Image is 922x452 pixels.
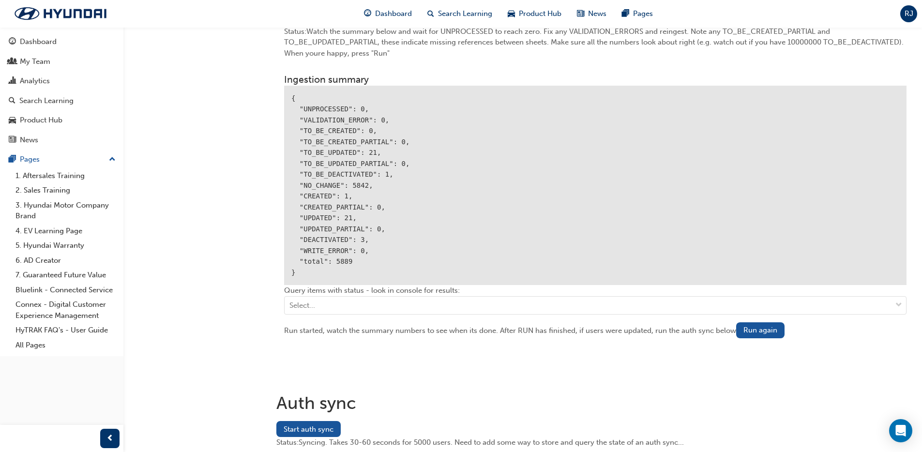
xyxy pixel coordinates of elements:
a: 3. Hyundai Motor Company Brand [12,198,120,224]
div: Dashboard [20,36,57,47]
a: Dashboard [4,33,120,51]
a: Connex - Digital Customer Experience Management [12,297,120,323]
a: 6. AD Creator [12,253,120,268]
div: Open Intercom Messenger [889,419,912,442]
span: prev-icon [106,433,114,445]
span: News [588,8,606,19]
span: car-icon [9,116,16,125]
a: 4. EV Learning Page [12,224,120,239]
div: Status: Watch the summary below and wait for UNPROCESSED to reach zero. Fix any VALIDATION_ERRORS... [284,26,907,59]
button: RJ [900,5,917,22]
a: 7. Guaranteed Future Value [12,268,120,283]
button: Run again [736,322,785,338]
a: All Pages [12,338,120,353]
div: Select... [289,300,315,311]
a: 5. Hyundai Warranty [12,238,120,253]
a: search-iconSearch Learning [420,4,500,24]
span: Dashboard [375,8,412,19]
span: up-icon [109,153,116,166]
span: Search Learning [438,8,492,19]
div: Pages [20,154,40,165]
span: chart-icon [9,77,16,86]
span: news-icon [9,136,16,145]
span: Product Hub [519,8,561,19]
div: News [20,135,38,146]
span: car-icon [508,8,515,20]
span: pages-icon [622,8,629,20]
a: pages-iconPages [614,4,661,24]
div: Query items with status - look in console for results: [284,285,907,322]
div: Product Hub [20,115,62,126]
h3: Ingestion summary [284,74,907,85]
a: Analytics [4,72,120,90]
img: Trak [5,3,116,24]
span: RJ [905,8,913,19]
a: Search Learning [4,92,120,110]
div: Run started, watch the summary numbers to see when its done. After RUN has finished, if users wer... [284,322,907,338]
h1: Auth sync [276,392,914,414]
a: guage-iconDashboard [356,4,420,24]
span: guage-icon [364,8,371,20]
a: HyTRAK FAQ's - User Guide [12,323,120,338]
span: down-icon [895,299,902,312]
a: Bluelink - Connected Service [12,283,120,298]
a: car-iconProduct Hub [500,4,569,24]
span: Pages [633,8,653,19]
a: Product Hub [4,111,120,129]
div: Analytics [20,75,50,87]
span: people-icon [9,58,16,66]
button: Start auth sync [276,421,341,437]
a: 2. Sales Training [12,183,120,198]
button: DashboardMy TeamAnalyticsSearch LearningProduct HubNews [4,31,120,151]
div: Search Learning [19,95,74,106]
span: search-icon [427,8,434,20]
button: Pages [4,151,120,168]
a: 1. Aftersales Training [12,168,120,183]
div: Status: Syncing. Takes 30-60 seconds for 5000 users. Need to add some way to store and query the ... [276,437,914,448]
div: { "UNPROCESSED": 0, "VALIDATION_ERROR": 0, "TO_BE_CREATED": 0, "TO_BE_CREATED_PARTIAL": 0, "TO_BE... [284,86,907,286]
a: My Team [4,53,120,71]
a: News [4,131,120,149]
div: My Team [20,56,50,67]
a: news-iconNews [569,4,614,24]
span: guage-icon [9,38,16,46]
span: news-icon [577,8,584,20]
span: search-icon [9,97,15,105]
span: pages-icon [9,155,16,164]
